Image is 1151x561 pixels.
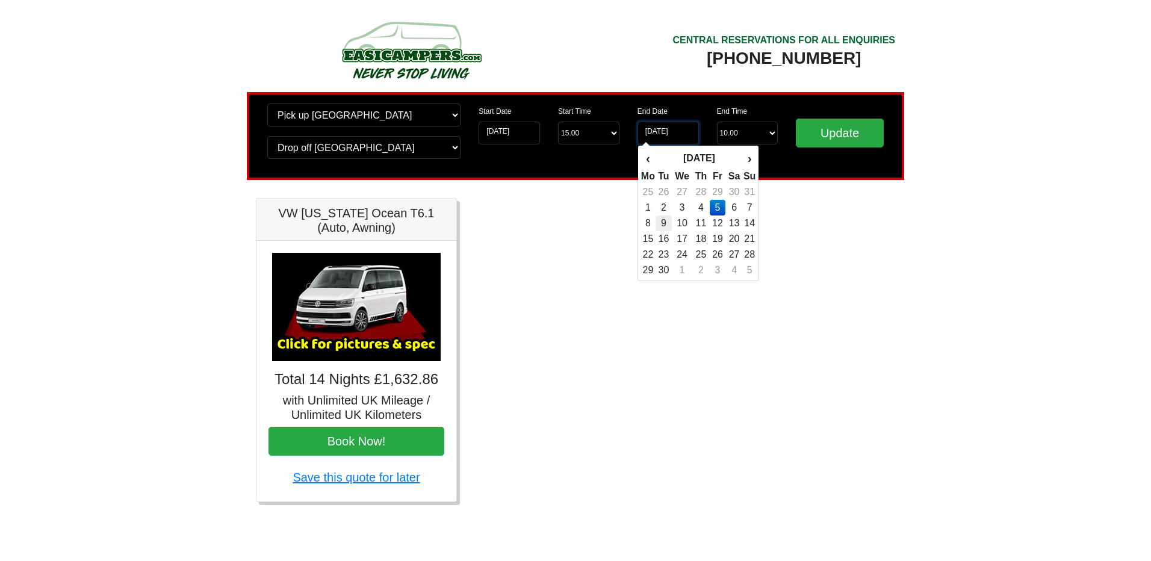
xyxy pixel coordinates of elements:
[725,169,743,184] th: Sa
[725,231,743,247] td: 20
[796,119,884,147] input: Update
[743,200,756,215] td: 7
[656,231,672,247] td: 16
[268,371,444,388] h4: Total 14 Nights £1,632.86
[479,122,540,144] input: Start Date
[710,247,726,262] td: 26
[710,169,726,184] th: Fr
[656,200,672,215] td: 2
[725,247,743,262] td: 27
[710,262,726,278] td: 3
[638,122,699,144] input: Return Date
[656,184,672,200] td: 26
[638,106,668,117] label: End Date
[656,215,672,231] td: 9
[692,184,710,200] td: 28
[743,148,756,169] th: ›
[672,247,692,262] td: 24
[692,262,710,278] td: 2
[692,215,710,231] td: 11
[268,427,444,456] button: Book Now!
[725,200,743,215] td: 6
[272,253,441,361] img: VW California Ocean T6.1 (Auto, Awning)
[641,148,656,169] th: ‹
[725,215,743,231] td: 13
[268,206,444,235] h5: VW [US_STATE] Ocean T6.1 (Auto, Awning)
[710,184,726,200] td: 29
[743,262,756,278] td: 5
[672,33,895,48] div: CENTRAL RESERVATIONS FOR ALL ENQUIRIES
[656,262,672,278] td: 30
[641,169,656,184] th: Mo
[672,184,692,200] td: 27
[641,200,656,215] td: 1
[743,184,756,200] td: 31
[725,184,743,200] td: 30
[672,215,692,231] td: 10
[717,106,748,117] label: End Time
[743,231,756,247] td: 21
[558,106,591,117] label: Start Time
[656,247,672,262] td: 23
[641,184,656,200] td: 25
[297,17,526,83] img: campers-checkout-logo.png
[641,215,656,231] td: 8
[641,247,656,262] td: 22
[710,215,726,231] td: 12
[641,231,656,247] td: 15
[672,231,692,247] td: 17
[672,48,895,69] div: [PHONE_NUMBER]
[672,169,692,184] th: We
[743,169,756,184] th: Su
[479,106,511,117] label: Start Date
[672,262,692,278] td: 1
[656,148,743,169] th: [DATE]
[692,169,710,184] th: Th
[743,215,756,231] td: 14
[710,231,726,247] td: 19
[293,471,420,484] a: Save this quote for later
[672,200,692,215] td: 3
[743,247,756,262] td: 28
[656,169,672,184] th: Tu
[710,200,726,215] td: 5
[725,262,743,278] td: 4
[692,247,710,262] td: 25
[692,231,710,247] td: 18
[692,200,710,215] td: 4
[268,393,444,422] h5: with Unlimited UK Mileage / Unlimited UK Kilometers
[641,262,656,278] td: 29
